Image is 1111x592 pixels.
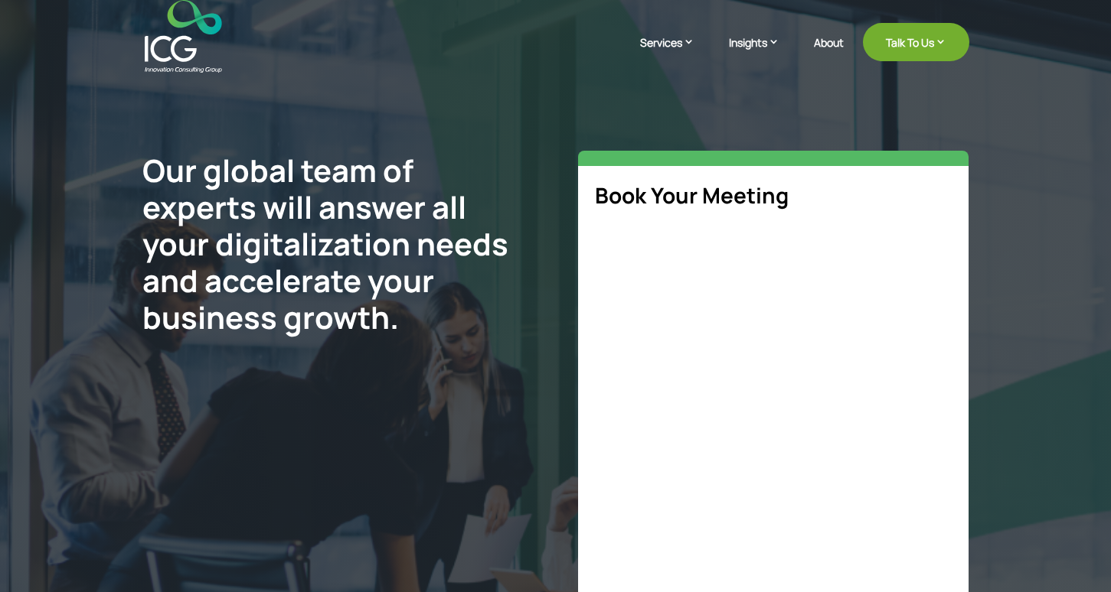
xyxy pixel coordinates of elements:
a: About [814,37,844,73]
a: Services [640,34,710,73]
h5: Book Your Meeting [595,183,952,216]
a: Talk To Us [863,23,969,61]
span: Our global team of experts will answer all your digitalization needs and accelerate your business... [142,149,508,338]
a: Insights [729,34,795,73]
iframe: Chat Widget [848,427,1111,592]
